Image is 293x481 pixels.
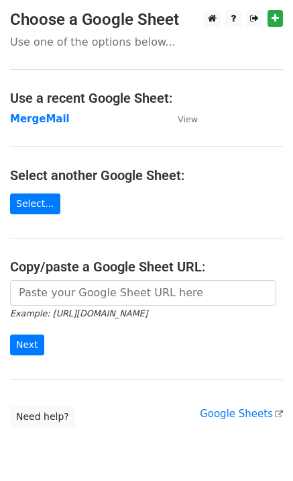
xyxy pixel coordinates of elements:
a: Select... [10,193,60,214]
a: Google Sheets [200,408,283,420]
a: MergeMail [10,113,70,125]
input: Next [10,335,44,355]
p: Use one of the options below... [10,35,283,49]
h4: Select another Google Sheet: [10,167,283,183]
h4: Use a recent Google Sheet: [10,90,283,106]
h3: Choose a Google Sheet [10,10,283,30]
iframe: Chat Widget [226,417,293,481]
small: Example: [URL][DOMAIN_NAME] [10,308,148,318]
input: Paste your Google Sheet URL here [10,280,276,306]
a: View [164,113,198,125]
small: View [178,114,198,124]
a: Need help? [10,406,75,427]
h4: Copy/paste a Google Sheet URL: [10,259,283,275]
